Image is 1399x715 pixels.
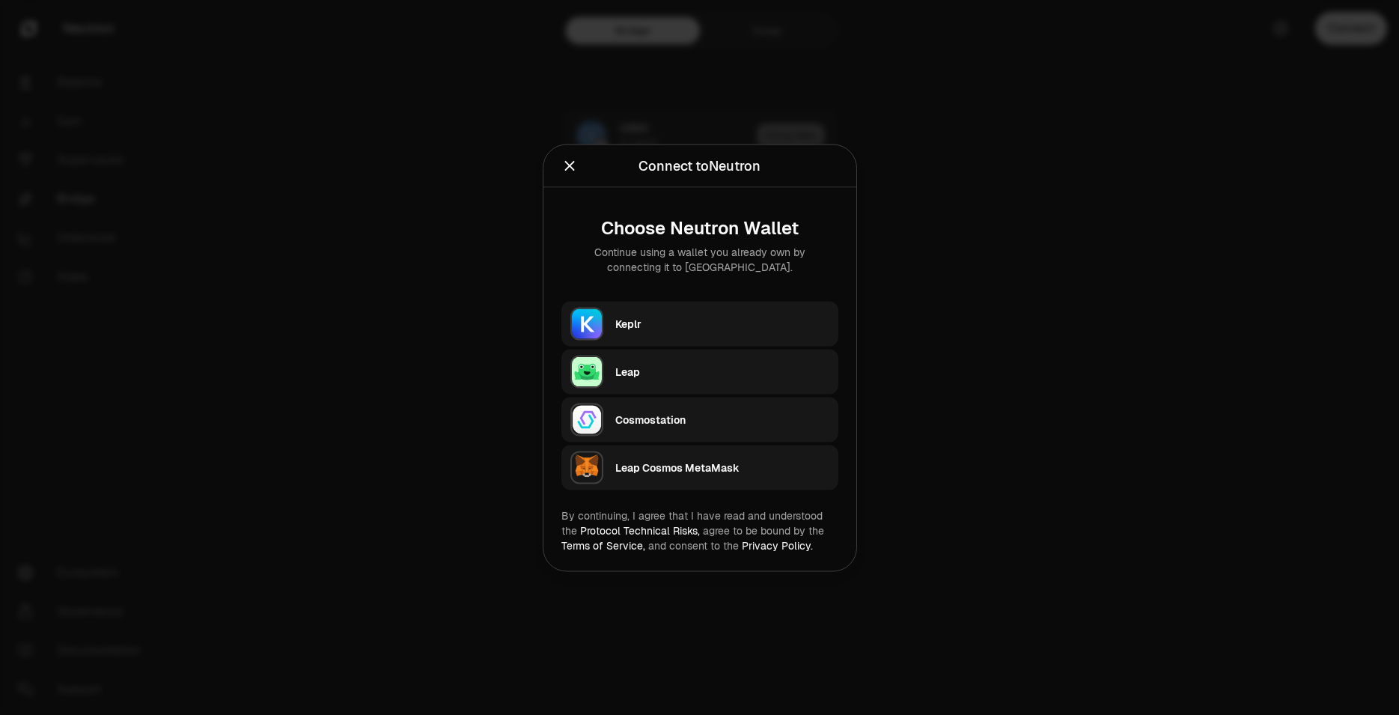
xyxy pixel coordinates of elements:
div: Continue using a wallet you already own by connecting it to [GEOGRAPHIC_DATA]. [573,244,826,274]
div: Keplr [615,316,829,331]
div: Leap Cosmos MetaMask [615,460,829,475]
img: Leap [570,355,603,388]
a: Privacy Policy. [742,538,813,552]
img: Cosmostation [570,403,603,436]
div: Connect to Neutron [638,155,761,176]
div: Choose Neutron Wallet [573,217,826,238]
a: Protocol Technical Risks, [580,523,700,537]
div: Leap [615,364,829,379]
button: LeapLeap [561,349,838,394]
button: KeplrKeplr [561,301,838,346]
div: Cosmostation [615,412,829,427]
button: Close [561,155,578,176]
a: Terms of Service, [561,538,645,552]
button: CosmostationCosmostation [561,397,838,442]
button: Leap Cosmos MetaMaskLeap Cosmos MetaMask [561,445,838,490]
img: Leap Cosmos MetaMask [570,451,603,484]
img: Keplr [570,307,603,340]
div: By continuing, I agree that I have read and understood the agree to be bound by the and consent t... [561,508,838,553]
